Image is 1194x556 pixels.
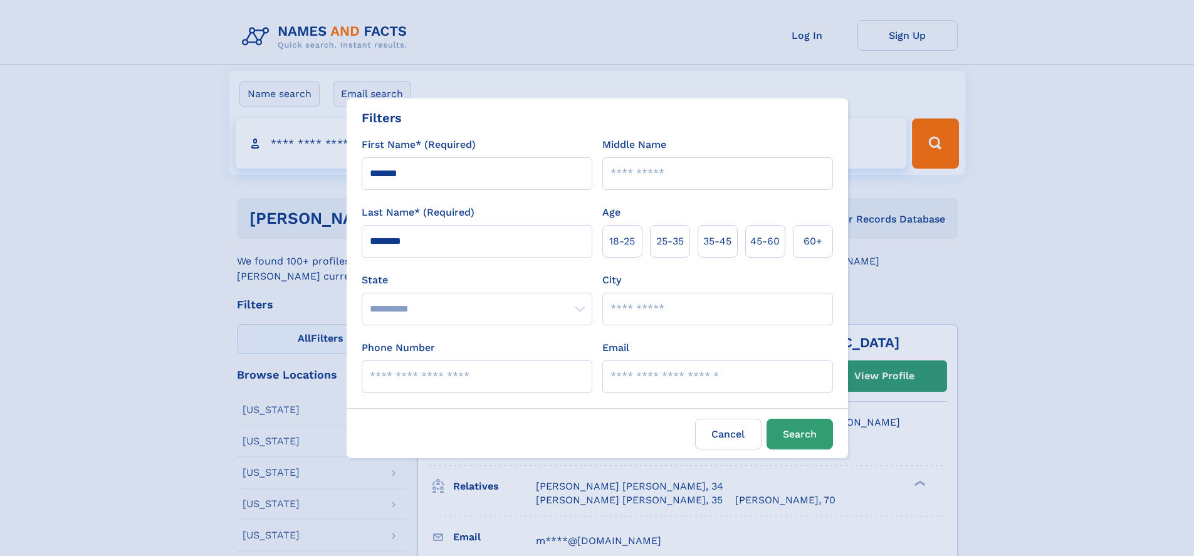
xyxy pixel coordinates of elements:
label: Last Name* (Required) [362,205,474,220]
button: Search [767,419,833,449]
label: Cancel [695,419,762,449]
span: 45‑60 [750,234,780,249]
div: Filters [362,108,402,127]
label: City [602,273,621,288]
span: 18‑25 [609,234,635,249]
label: State [362,273,592,288]
label: First Name* (Required) [362,137,476,152]
label: Email [602,340,629,355]
label: Age [602,205,621,220]
span: 25‑35 [656,234,684,249]
label: Phone Number [362,340,435,355]
span: 35‑45 [703,234,731,249]
span: 60+ [804,234,822,249]
label: Middle Name [602,137,666,152]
